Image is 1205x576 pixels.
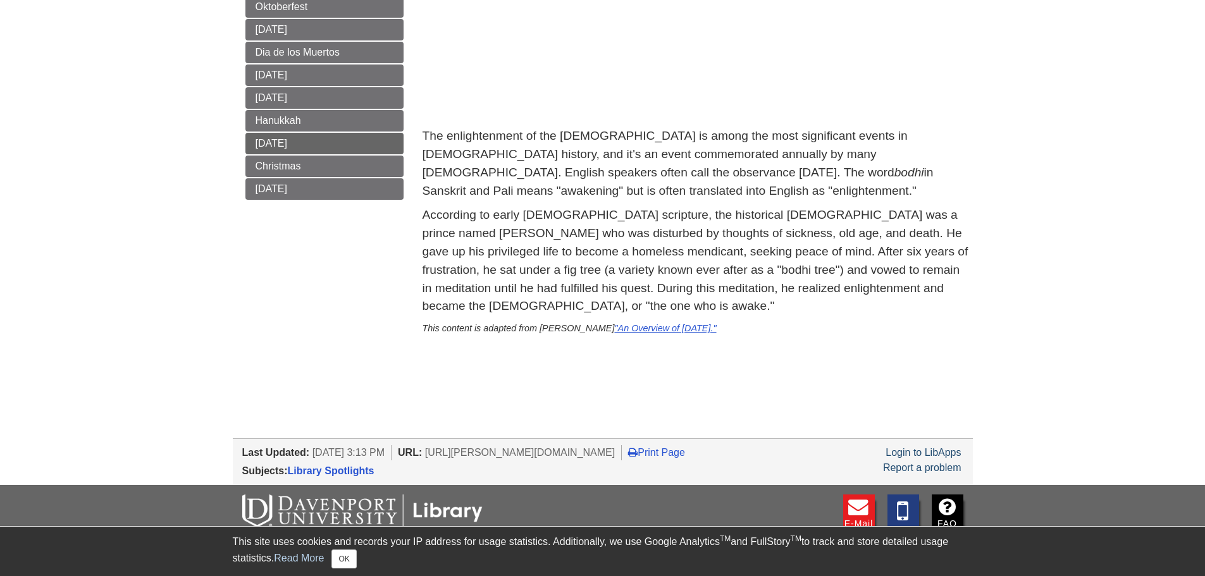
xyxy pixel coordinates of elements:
[288,465,374,476] a: Library Spotlights
[883,462,961,473] a: Report a problem
[423,127,973,200] p: The enlightenment of the [DEMOGRAPHIC_DATA] is among the most significant events in [DEMOGRAPHIC_...
[628,447,638,457] i: Print Page
[242,447,310,458] span: Last Updated:
[843,494,875,538] a: E-mail
[423,206,973,316] p: According to early [DEMOGRAPHIC_DATA] scripture, the historical [DEMOGRAPHIC_DATA] was a prince n...
[886,447,961,458] a: Login to LibApps
[245,64,404,86] a: [DATE]
[245,156,404,177] a: Christmas
[245,42,404,63] a: Dia de los Muertos
[720,534,731,543] sup: TM
[423,322,973,336] p: This content is adapted from [PERSON_NAME]
[398,447,422,458] span: URL:
[331,549,356,568] button: Close
[425,447,615,458] span: [URL][PERSON_NAME][DOMAIN_NAME]
[628,447,685,458] a: Print Page
[887,494,919,538] a: Text
[245,133,404,154] a: [DATE]
[242,465,288,476] span: Subjects:
[245,178,404,200] a: [DATE]
[245,87,404,109] a: [DATE]
[233,534,973,568] div: This site uses cookies and records your IP address for usage statistics. Additionally, we use Goo...
[274,553,324,563] a: Read More
[245,110,404,132] a: Hanukkah
[312,447,385,458] span: [DATE] 3:13 PM
[242,494,483,527] img: DU Libraries
[614,323,716,333] a: "An Overview of [DATE]."
[245,19,404,40] a: [DATE]
[894,166,924,179] em: bodhi
[791,534,801,543] sup: TM
[932,494,963,538] a: FAQ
